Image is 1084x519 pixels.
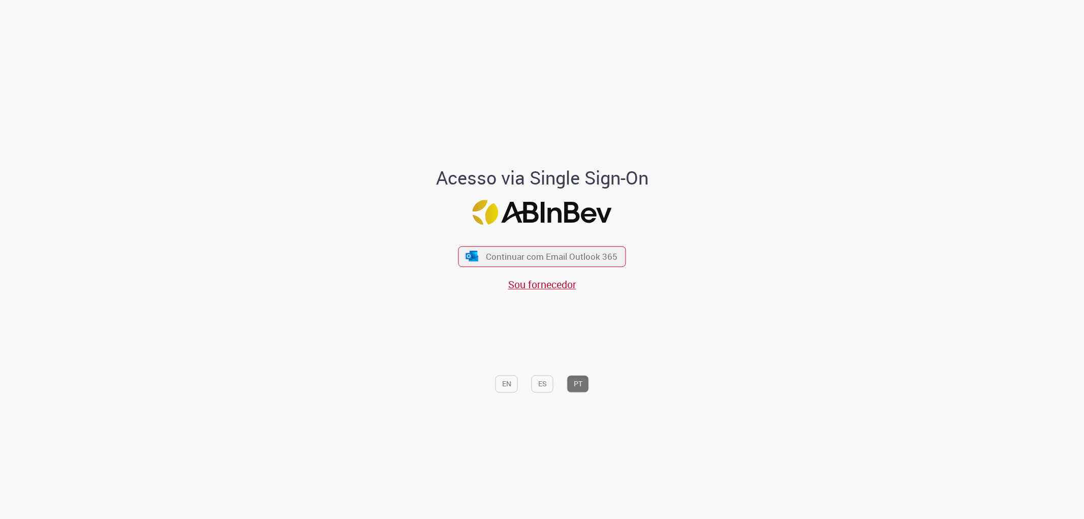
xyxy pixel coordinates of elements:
button: ES [532,375,553,392]
button: ícone Azure/Microsoft 360 Continuar com Email Outlook 365 [458,246,626,267]
button: EN [495,375,518,392]
span: Continuar com Email Outlook 365 [486,251,617,262]
img: ícone Azure/Microsoft 360 [464,251,479,261]
img: Logo ABInBev [473,200,612,225]
h1: Acesso via Single Sign-On [401,168,683,188]
button: PT [567,375,589,392]
a: Sou fornecedor [508,278,576,291]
